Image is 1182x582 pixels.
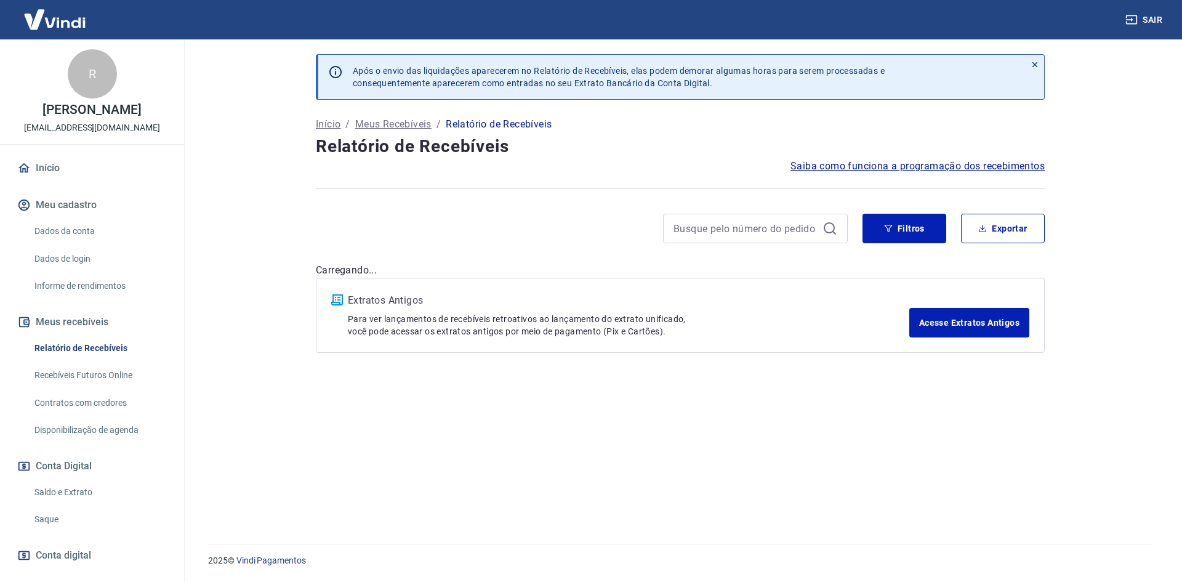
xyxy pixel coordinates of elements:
[30,219,169,244] a: Dados da conta
[30,246,169,272] a: Dados de login
[345,117,350,132] p: /
[790,159,1045,174] a: Saiba como funciona a programação dos recebimentos
[446,117,552,132] p: Relatório de Recebíveis
[1123,9,1167,31] button: Sair
[15,309,169,336] button: Meus recebíveis
[15,542,169,569] a: Conta digital
[15,453,169,480] button: Conta Digital
[36,547,91,564] span: Conta digital
[961,214,1045,243] button: Exportar
[15,1,95,38] img: Vindi
[316,263,1045,278] p: Carregando...
[348,293,909,308] p: Extratos Antigos
[236,556,306,565] a: Vindi Pagamentos
[316,134,1045,159] h4: Relatório de Recebíveis
[208,554,1152,567] p: 2025 ©
[15,155,169,182] a: Início
[348,313,909,337] p: Para ver lançamentos de recebíveis retroativos ao lançamento do extrato unificado, você pode aces...
[24,121,160,134] p: [EMAIL_ADDRESS][DOMAIN_NAME]
[331,294,343,305] img: ícone
[30,363,169,388] a: Recebíveis Futuros Online
[316,117,340,132] a: Início
[862,214,946,243] button: Filtros
[673,219,818,238] input: Busque pelo número do pedido
[30,507,169,532] a: Saque
[353,65,885,89] p: Após o envio das liquidações aparecerem no Relatório de Recebíveis, elas podem demorar algumas ho...
[30,418,169,443] a: Disponibilização de agenda
[42,103,141,116] p: [PERSON_NAME]
[68,49,117,99] div: R
[355,117,432,132] a: Meus Recebíveis
[436,117,441,132] p: /
[909,308,1029,337] a: Acesse Extratos Antigos
[30,273,169,299] a: Informe de rendimentos
[30,480,169,505] a: Saldo e Extrato
[30,390,169,416] a: Contratos com credores
[30,336,169,361] a: Relatório de Recebíveis
[15,192,169,219] button: Meu cadastro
